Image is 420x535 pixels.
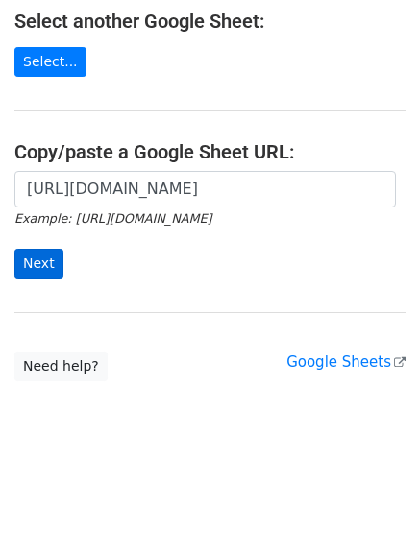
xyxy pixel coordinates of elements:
h4: Copy/paste a Google Sheet URL: [14,140,406,163]
iframe: Chat Widget [324,443,420,535]
small: Example: [URL][DOMAIN_NAME] [14,211,211,226]
a: Need help? [14,352,108,381]
a: Select... [14,47,86,77]
a: Google Sheets [286,353,406,371]
h4: Select another Google Sheet: [14,10,406,33]
input: Paste your Google Sheet URL here [14,171,396,207]
input: Next [14,249,63,279]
